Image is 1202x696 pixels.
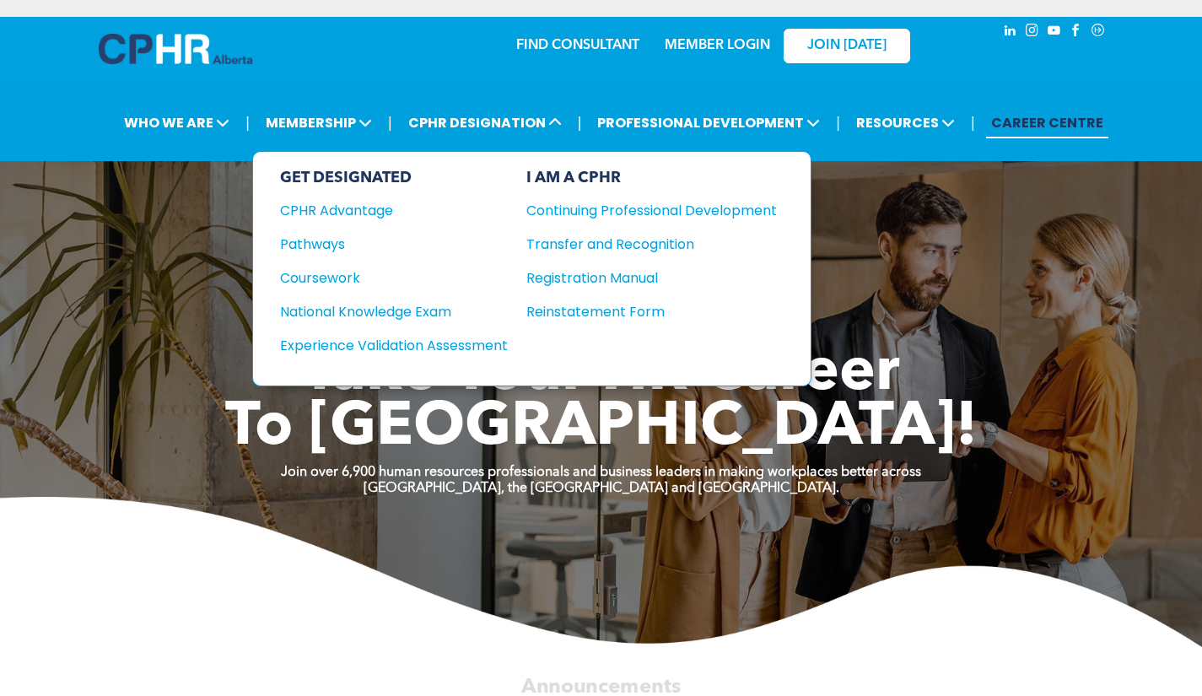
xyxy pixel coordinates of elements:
div: I AM A CPHR [526,169,777,187]
a: Coursework [280,267,508,289]
span: CPHR DESIGNATION [403,107,567,138]
a: instagram [1023,21,1042,44]
div: GET DESIGNATED [280,169,508,187]
a: Continuing Professional Development [526,200,777,221]
div: Coursework [280,267,485,289]
li: | [578,105,582,140]
span: PROFESSIONAL DEVELOPMENT [592,107,825,138]
span: MEMBERSHIP [261,107,377,138]
li: | [836,105,840,140]
div: Reinstatement Form [526,301,752,322]
li: | [971,105,975,140]
a: FIND CONSULTANT [516,39,639,52]
a: linkedin [1001,21,1020,44]
a: National Knowledge Exam [280,301,508,322]
div: National Knowledge Exam [280,301,485,322]
div: Transfer and Recognition [526,234,752,255]
div: Pathways [280,234,485,255]
a: facebook [1067,21,1086,44]
a: youtube [1045,21,1064,44]
div: Continuing Professional Development [526,200,752,221]
span: JOIN [DATE] [807,38,887,54]
strong: [GEOGRAPHIC_DATA], the [GEOGRAPHIC_DATA] and [GEOGRAPHIC_DATA]. [364,482,839,495]
strong: Join over 6,900 human resources professionals and business leaders in making workplaces better ac... [281,466,921,479]
li: | [388,105,392,140]
a: CAREER CENTRE [986,107,1108,138]
a: Social network [1089,21,1108,44]
a: CPHR Advantage [280,200,508,221]
span: RESOURCES [851,107,960,138]
a: Pathways [280,234,508,255]
a: JOIN [DATE] [784,29,910,63]
span: To [GEOGRAPHIC_DATA]! [225,398,978,459]
div: CPHR Advantage [280,200,485,221]
span: WHO WE ARE [119,107,234,138]
a: Transfer and Recognition [526,234,777,255]
a: Registration Manual [526,267,777,289]
img: A blue and white logo for cp alberta [99,34,252,64]
a: Reinstatement Form [526,301,777,322]
a: MEMBER LOGIN [665,39,770,52]
a: Experience Validation Assessment [280,335,508,356]
div: Registration Manual [526,267,752,289]
div: Experience Validation Assessment [280,335,485,356]
li: | [245,105,250,140]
